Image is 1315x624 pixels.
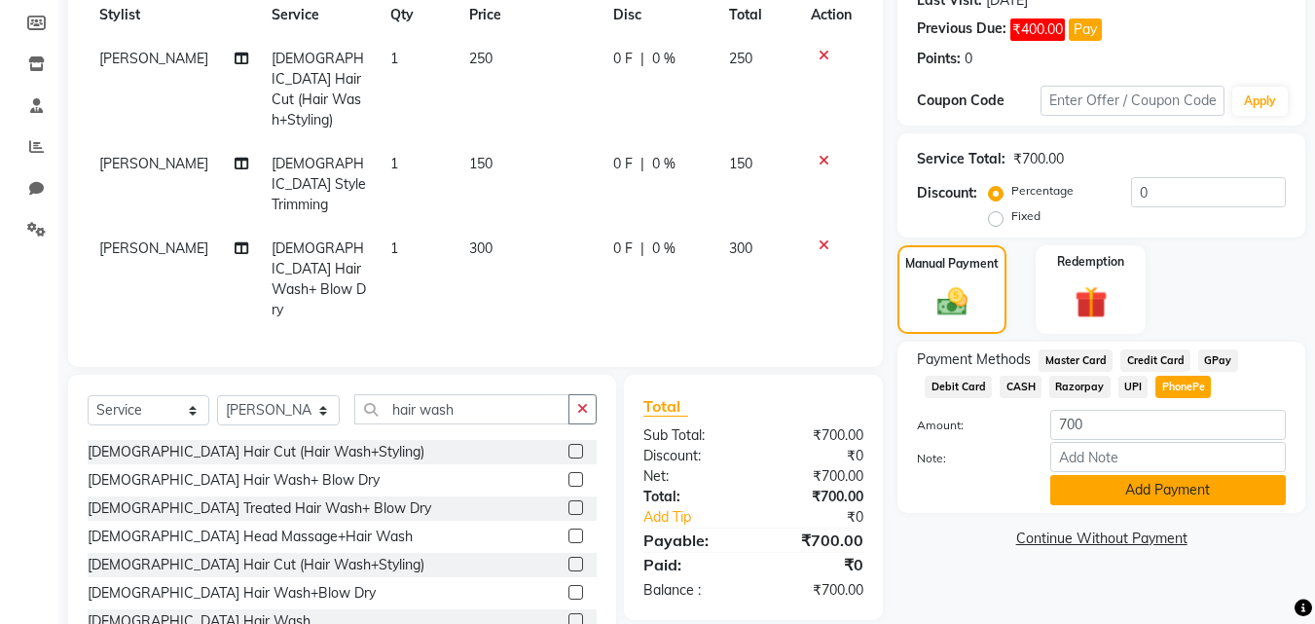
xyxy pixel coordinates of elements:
[629,446,753,466] div: Discount:
[469,155,493,172] span: 150
[354,394,569,424] input: Search or Scan
[753,446,878,466] div: ₹0
[1011,207,1041,225] label: Fixed
[1039,349,1113,372] span: Master Card
[629,553,753,576] div: Paid:
[88,442,424,462] div: [DEMOGRAPHIC_DATA] Hair Cut (Hair Wash+Styling)
[1069,18,1102,41] button: Pay
[753,487,878,507] div: ₹700.00
[753,553,878,576] div: ₹0
[1155,376,1211,398] span: PhonePe
[905,255,999,273] label: Manual Payment
[469,239,493,257] span: 300
[1118,376,1149,398] span: UPI
[640,49,644,69] span: |
[1232,87,1288,116] button: Apply
[88,470,380,491] div: [DEMOGRAPHIC_DATA] Hair Wash+ Blow Dry
[775,507,879,528] div: ₹0
[629,466,753,487] div: Net:
[469,50,493,67] span: 250
[1000,376,1041,398] span: CASH
[629,425,753,446] div: Sub Total:
[753,425,878,446] div: ₹700.00
[729,155,752,172] span: 150
[1050,475,1286,505] button: Add Payment
[640,239,644,259] span: |
[99,239,208,257] span: [PERSON_NAME]
[1041,86,1224,116] input: Enter Offer / Coupon Code
[1013,149,1064,169] div: ₹700.00
[917,91,1040,111] div: Coupon Code
[88,583,376,604] div: [DEMOGRAPHIC_DATA] Hair Wash+Blow Dry
[1065,282,1117,322] img: _gift.svg
[652,49,676,69] span: 0 %
[272,155,366,213] span: [DEMOGRAPHIC_DATA] Style Trimming
[917,49,961,69] div: Points:
[652,239,676,259] span: 0 %
[729,239,752,257] span: 300
[272,239,366,318] span: [DEMOGRAPHIC_DATA] Hair Wash+ Blow Dry
[272,50,364,128] span: [DEMOGRAPHIC_DATA] Hair Cut (Hair Wash+Styling)
[629,507,774,528] a: Add Tip
[1198,349,1238,372] span: GPay
[629,580,753,601] div: Balance :
[753,466,878,487] div: ₹700.00
[965,49,972,69] div: 0
[1011,182,1074,200] label: Percentage
[640,154,644,174] span: |
[88,527,413,547] div: [DEMOGRAPHIC_DATA] Head Massage+Hair Wash
[1049,376,1111,398] span: Razorpay
[390,155,398,172] span: 1
[613,49,633,69] span: 0 F
[917,149,1005,169] div: Service Total:
[88,498,431,519] div: [DEMOGRAPHIC_DATA] Treated Hair Wash+ Blow Dry
[917,349,1031,370] span: Payment Methods
[99,50,208,67] span: [PERSON_NAME]
[1050,410,1286,440] input: Amount
[1010,18,1065,41] span: ₹400.00
[88,555,424,575] div: [DEMOGRAPHIC_DATA] Hair Cut (Hair Wash+Styling)
[390,239,398,257] span: 1
[901,529,1301,549] a: Continue Without Payment
[99,155,208,172] span: [PERSON_NAME]
[613,239,633,259] span: 0 F
[1057,253,1124,271] label: Redemption
[643,396,688,417] span: Total
[1050,442,1286,472] input: Add Note
[902,450,1035,467] label: Note:
[902,417,1035,434] label: Amount:
[1120,349,1190,372] span: Credit Card
[928,284,977,319] img: _cash.svg
[753,580,878,601] div: ₹700.00
[390,50,398,67] span: 1
[753,529,878,552] div: ₹700.00
[925,376,992,398] span: Debit Card
[613,154,633,174] span: 0 F
[917,18,1006,41] div: Previous Due:
[629,529,753,552] div: Payable:
[652,154,676,174] span: 0 %
[629,487,753,507] div: Total:
[729,50,752,67] span: 250
[917,183,977,203] div: Discount:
